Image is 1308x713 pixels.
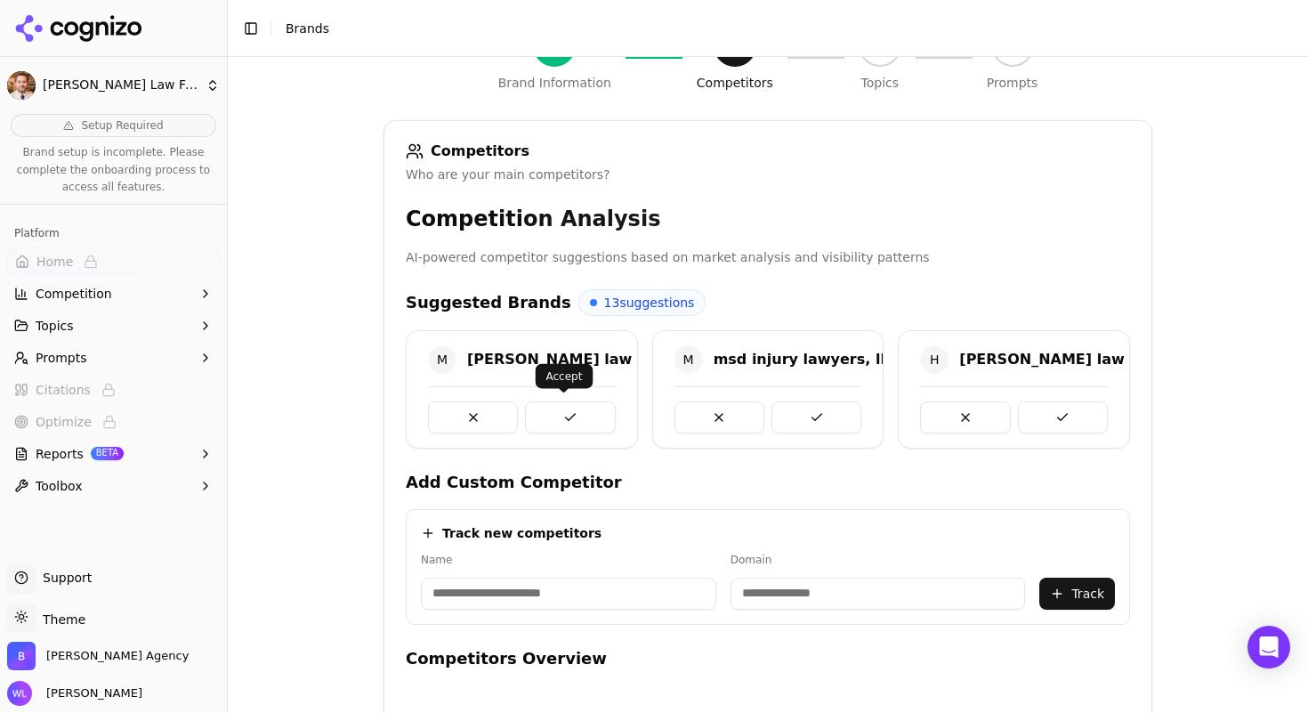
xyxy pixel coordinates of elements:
p: Accept [546,369,583,384]
div: Competitors [697,74,773,92]
button: Track [1039,578,1115,610]
h4: Suggested Brands [406,290,571,315]
span: Topics [36,317,74,335]
span: Home [36,253,73,271]
div: Competitors [406,142,1130,160]
span: Optimize [36,413,92,431]
p: AI-powered competitor suggestions based on market analysis and visibility patterns [406,247,1130,268]
span: Support [36,569,92,587]
span: Bob Agency [46,648,189,664]
span: [PERSON_NAME] [39,685,142,701]
span: H [920,345,949,374]
span: [PERSON_NAME] Law Firm [43,77,198,93]
span: M [428,345,456,374]
img: Giddens Law Firm [7,71,36,100]
span: 13 suggestions [604,294,695,312]
label: Domain [731,553,1026,567]
button: Competition [7,280,220,308]
button: Prompts [7,344,220,372]
img: Bob Agency [7,642,36,670]
p: Brand setup is incomplete. Please complete the onboarding process to access all features. [11,144,216,197]
h4: Track new competitors [442,524,602,542]
span: Competition [36,285,112,303]
div: Topics [861,74,900,92]
span: Reports [36,445,84,463]
div: Who are your main competitors? [406,166,1130,183]
button: ReportsBETA [7,440,220,468]
span: Brands [286,21,329,36]
img: Wendy Lindars [7,681,32,706]
h3: Competition Analysis [406,205,1130,233]
button: Open user button [7,681,142,706]
span: M [674,345,703,374]
label: Name [421,553,716,567]
h4: Competitors Overview [406,646,1130,671]
span: BETA [91,447,124,459]
span: Prompts [36,349,87,367]
div: Platform [7,219,220,247]
button: Toolbox [7,472,220,500]
div: [PERSON_NAME] law firm, pllc [959,349,1200,370]
div: msd injury lawyers, llc [714,349,894,370]
div: Prompts [987,74,1038,92]
span: Toolbox [36,477,83,495]
button: Open organization switcher [7,642,189,670]
span: Setup Required [81,118,163,133]
button: Topics [7,312,220,340]
span: Citations [36,381,91,399]
h4: Add Custom Competitor [406,470,1130,495]
div: [PERSON_NAME] law firm [467,349,669,370]
span: Theme [36,612,85,627]
nav: breadcrumb [286,20,1258,37]
div: Brand Information [498,74,611,92]
div: Open Intercom Messenger [1247,626,1290,668]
